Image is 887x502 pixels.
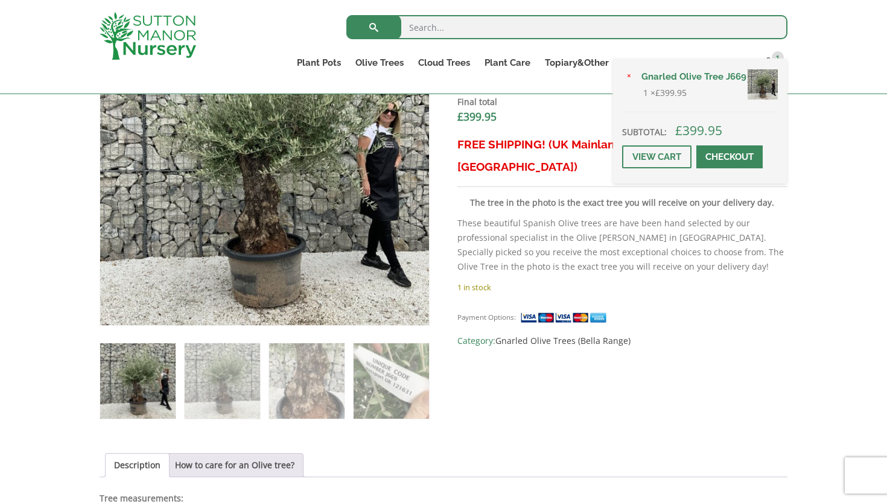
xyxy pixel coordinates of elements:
[477,54,538,71] a: Plant Care
[411,54,477,71] a: Cloud Trees
[185,343,260,419] img: Gnarled Olive Tree J669 - Image 2
[175,454,294,477] a: How to care for an Olive tree?
[757,54,787,71] a: 1
[346,15,787,39] input: Search...
[457,216,787,274] p: These beautiful Spanish Olive trees are have been hand selected by our professional specialist in...
[616,54,657,71] a: About
[354,343,429,419] img: Gnarled Olive Tree J669 - Image 4
[457,109,497,124] bdi: 399.95
[100,12,196,60] img: logo
[457,133,787,178] h3: FREE SHIPPING! (UK Mainland & covering parts of [GEOGRAPHIC_DATA])
[520,311,611,324] img: payment supported
[643,86,687,100] span: 1 ×
[655,87,687,98] bdi: 399.95
[495,335,631,346] a: Gnarled Olive Trees (Bella Range)
[457,95,787,109] dt: Final total
[748,69,778,100] img: Gnarled Olive Tree J669
[772,51,784,63] span: 1
[675,122,722,139] bdi: 399.95
[470,197,774,208] strong: The tree in the photo is the exact tree you will receive on your delivery day.
[269,343,345,419] img: Gnarled Olive Tree J669 - Image 3
[708,54,757,71] a: Contact
[457,280,787,294] p: 1 in stock
[348,54,411,71] a: Olive Trees
[538,54,616,71] a: Topiary&Other
[114,454,161,477] a: Description
[457,109,463,124] span: £
[100,343,176,419] img: Gnarled Olive Tree J669
[457,313,516,322] small: Payment Options:
[655,87,660,98] span: £
[634,68,778,86] a: Gnarled Olive Tree J669
[675,122,682,139] span: £
[622,145,691,168] a: View cart
[622,71,635,84] a: Remove Gnarled Olive Tree J669 from basket
[657,54,708,71] a: Delivery
[696,145,763,168] a: Checkout
[290,54,348,71] a: Plant Pots
[622,126,667,138] strong: Subtotal:
[457,334,787,348] span: Category:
